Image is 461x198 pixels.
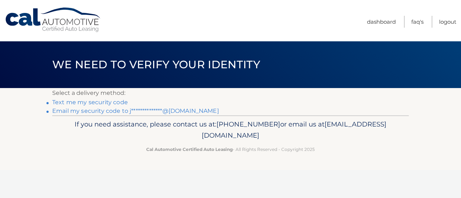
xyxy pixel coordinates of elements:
[5,7,102,33] a: Cal Automotive
[146,147,233,152] strong: Cal Automotive Certified Auto Leasing
[52,58,260,71] span: We need to verify your identity
[216,120,280,128] span: [PHONE_NUMBER]
[52,99,128,106] a: Text me my security code
[57,146,404,153] p: - All Rights Reserved - Copyright 2025
[367,16,396,28] a: Dashboard
[57,119,404,142] p: If you need assistance, please contact us at: or email us at
[439,16,456,28] a: Logout
[411,16,424,28] a: FAQ's
[52,88,409,98] p: Select a delivery method:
